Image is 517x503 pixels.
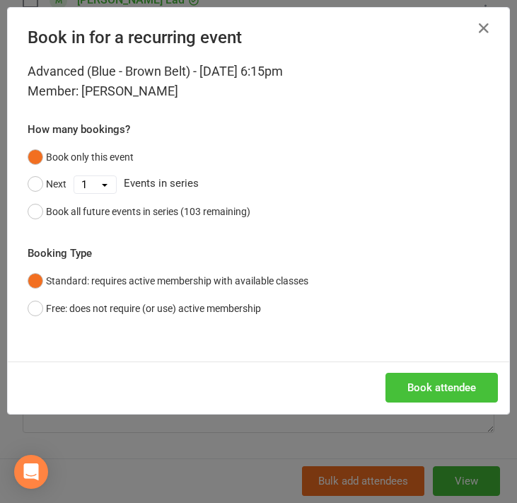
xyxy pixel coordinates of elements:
[28,144,134,170] button: Book only this event
[28,62,489,101] div: Advanced (Blue - Brown Belt) - [DATE] 6:15pm Member: [PERSON_NAME]
[28,170,489,197] div: Events in series
[28,28,489,47] h4: Book in for a recurring event
[28,295,261,322] button: Free: does not require (or use) active membership
[14,455,48,489] div: Open Intercom Messenger
[28,198,250,225] button: Book all future events in series (103 remaining)
[385,373,498,403] button: Book attendee
[28,121,130,138] label: How many bookings?
[28,245,92,262] label: Booking Type
[46,204,250,219] div: Book all future events in series (103 remaining)
[472,17,495,40] button: Close
[28,170,66,197] button: Next
[28,267,308,294] button: Standard: requires active membership with available classes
